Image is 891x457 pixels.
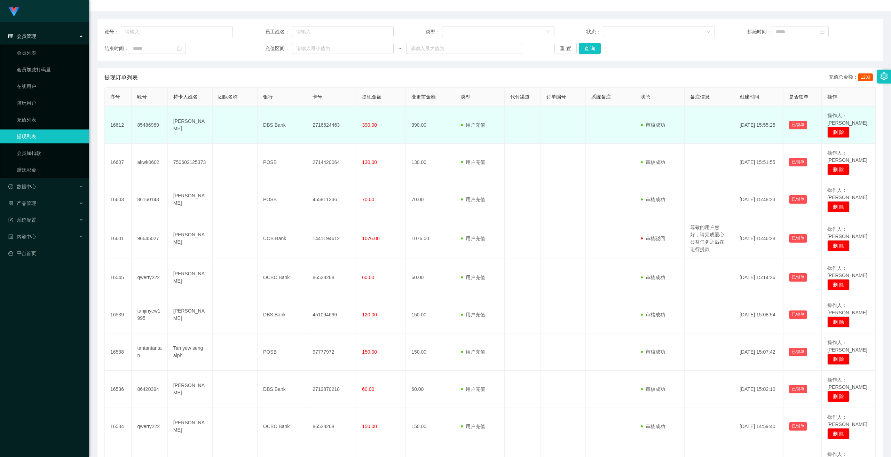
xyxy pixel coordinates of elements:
a: 在线用户 [17,79,84,93]
span: 创建时间 [740,94,759,100]
span: 用户充值 [461,312,485,317]
span: 起始时间： [747,28,772,36]
span: 操作人：[PERSON_NAME] [827,302,867,315]
td: DBS Bank [258,296,307,333]
td: 16545 [105,259,132,296]
i: 图标: appstore-o [8,201,13,206]
span: 状态： [586,28,603,36]
td: qwerty222 [132,408,167,445]
td: 16534 [105,408,132,445]
span: 序号 [110,94,120,100]
td: 150.00 [406,296,455,333]
td: 455811236 [307,181,356,218]
span: 银行 [263,94,273,100]
input: 请输入最大值为 [406,43,522,54]
button: 已锁单 [789,273,807,282]
button: 删 除 [827,201,850,212]
span: 持卡人姓名 [173,94,198,100]
span: 审核驳回 [641,236,665,241]
span: 操作人：[PERSON_NAME] [827,377,867,390]
span: 审核成功 [641,349,665,355]
span: 结束时间： [104,45,129,52]
i: 图标: table [8,34,13,39]
span: 备注信息 [690,94,710,100]
td: 85486989 [132,107,167,144]
td: 2712870218 [307,371,356,408]
span: 操作人：[PERSON_NAME] [827,226,867,239]
i: 图标: down [707,30,711,34]
td: 16603 [105,181,132,218]
span: 操作人：[PERSON_NAME] [827,265,867,278]
span: 变更前金额 [411,94,436,100]
a: 图标: dashboard平台首页 [8,246,84,260]
span: 账号 [137,94,147,100]
a: 会员加减打码量 [17,63,84,77]
button: 已锁单 [789,234,807,243]
td: 150.00 [406,408,455,445]
td: 97777972 [307,333,356,371]
td: [DATE] 15:02:10 [734,371,783,408]
button: 删 除 [827,279,850,290]
span: 用户充值 [461,386,485,392]
button: 删 除 [827,240,850,251]
span: 数据中心 [8,184,36,189]
td: OCBC Bank [258,408,307,445]
span: 1280 [858,73,873,81]
span: 150.00 [362,349,377,355]
span: 审核成功 [641,122,665,128]
button: 重 置 [554,43,577,54]
span: 审核成功 [641,386,665,392]
i: 图标: check-circle-o [8,184,13,189]
span: 提现金额 [362,94,381,100]
i: 图标: setting [880,72,888,80]
button: 已锁单 [789,348,807,356]
button: 已锁单 [789,385,807,393]
span: 审核成功 [641,197,665,202]
span: 用户充值 [461,236,485,241]
td: 96645027 [132,218,167,259]
td: [DATE] 15:51:55 [734,144,783,181]
i: 图标: down [546,30,550,34]
span: 系统备注 [591,94,611,100]
span: 审核成功 [641,424,665,429]
button: 删 除 [827,391,850,402]
span: 用户充值 [461,159,485,165]
span: 130.00 [362,159,377,165]
button: 已锁单 [789,158,807,166]
span: 150.00 [362,424,377,429]
a: 陪玩用户 [17,96,84,110]
span: 用户充值 [461,275,485,280]
button: 删 除 [827,428,850,439]
td: 2714420064 [307,144,356,181]
td: POSB [258,333,307,371]
td: DBS Bank [258,107,307,144]
span: 充值区间： [265,45,292,52]
button: 查 询 [579,43,601,54]
span: 类型： [426,28,442,36]
span: 提现订单列表 [104,73,138,82]
td: Tan yew seng alph [168,333,213,371]
span: 员工姓名： [265,28,292,36]
td: 16536 [105,371,132,408]
span: 60.00 [362,275,374,280]
td: 16538 [105,333,132,371]
td: 60.00 [406,259,455,296]
td: POSB [258,181,307,218]
span: 会员管理 [8,33,36,39]
td: 451094696 [307,296,356,333]
td: POSB [258,144,307,181]
td: 16612 [105,107,132,144]
td: 2716624463 [307,107,356,144]
span: 订单编号 [546,94,566,100]
td: 150.00 [406,333,455,371]
td: DBS Bank [258,371,307,408]
span: 系统配置 [8,217,36,223]
span: 390.00 [362,122,377,128]
td: [PERSON_NAME] [168,218,213,259]
img: logo.9652507e.png [8,7,19,17]
td: 86420394 [132,371,167,408]
a: 提现列表 [17,129,84,143]
span: 70.00 [362,197,374,202]
span: 卡号 [313,94,322,100]
button: 已锁单 [789,310,807,319]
